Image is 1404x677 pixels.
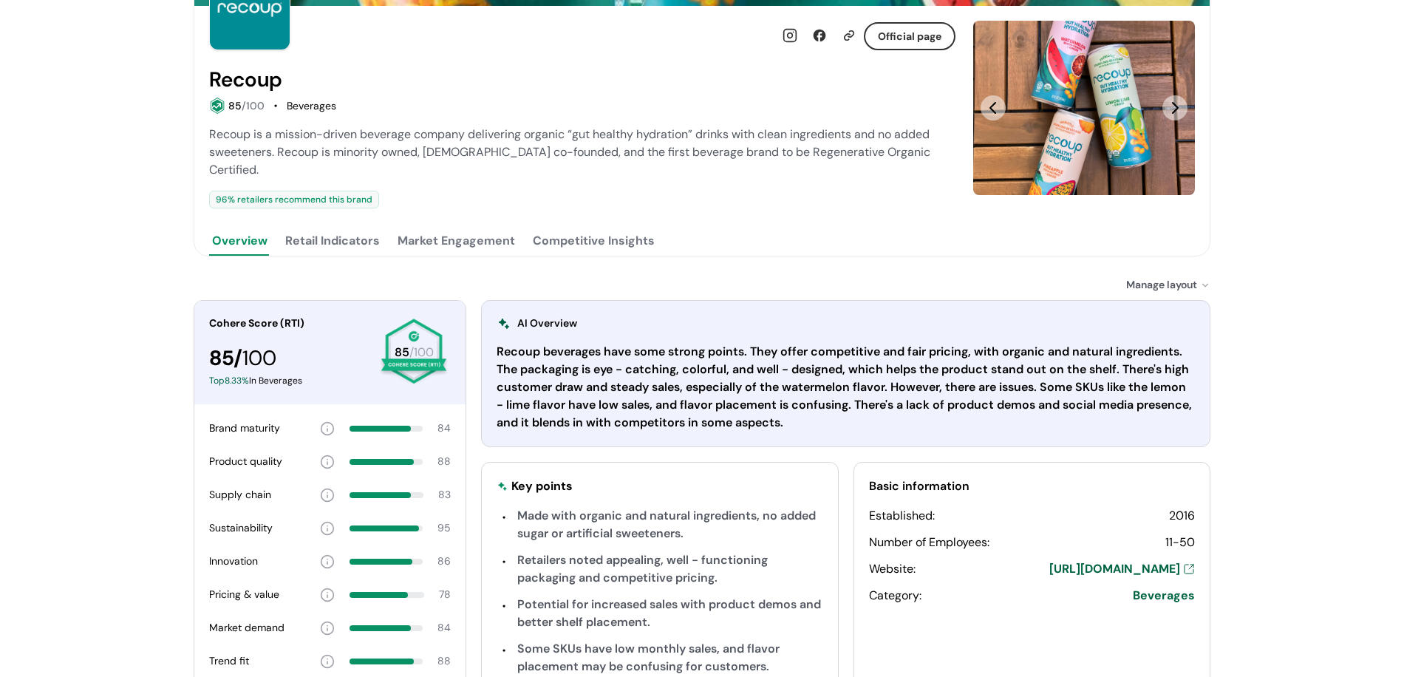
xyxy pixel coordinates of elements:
[530,226,658,256] button: Competitive Insights
[864,22,955,50] button: Official page
[437,554,451,569] div: 86
[282,226,383,256] button: Retail Indicators
[209,554,258,569] div: Innovation
[209,421,280,436] div: Brand maturity
[973,21,1195,195] img: Slide 0
[350,625,423,631] div: 84 percent
[437,421,451,436] div: 84
[209,191,379,208] div: 96 % retailers recommend this brand
[437,620,451,636] div: 84
[517,641,780,674] span: Some SKUs have low monthly sales, and flavor placement may be confusing for customers.
[209,126,930,177] span: Recoup is a mission-driven beverage company delivering organic “gut healthy hydration” drinks wit...
[209,68,282,92] h2: Recoup
[350,492,423,498] div: 83 percent
[1126,277,1210,293] div: Manage layout
[869,507,935,525] div: Established:
[869,587,921,605] div: Category:
[437,454,451,469] div: 88
[209,587,279,602] div: Pricing & value
[1169,507,1195,525] div: 2016
[869,560,916,578] div: Website:
[409,344,434,360] span: /100
[209,343,368,374] div: 85 /
[209,653,249,669] div: Trend fit
[350,459,423,465] div: 88 percent
[209,374,368,387] div: In Beverages
[209,520,273,536] div: Sustainability
[209,454,282,469] div: Product quality
[242,344,276,372] span: 100
[350,592,424,598] div: 78 percent
[228,99,242,112] span: 85
[497,316,577,331] div: AI Overview
[209,226,270,256] button: Overview
[395,226,518,256] button: Market Engagement
[869,534,989,551] div: Number of Employees:
[511,477,573,495] div: Key points
[973,21,1195,195] div: Carousel
[497,343,1195,432] div: Recoup beverages have some strong points. They offer competitive and fair pricing, with organic a...
[973,21,1195,195] div: Slide 1
[395,344,409,360] span: 85
[1049,560,1195,578] a: [URL][DOMAIN_NAME]
[1133,587,1195,605] span: Beverages
[287,98,336,114] div: Beverages
[437,653,451,669] div: 88
[350,659,423,664] div: 88 percent
[1162,95,1187,120] button: Next Slide
[209,487,271,503] div: Supply chain
[437,520,451,536] div: 95
[209,375,249,387] span: Top 8.33 %
[350,525,423,531] div: 95 percent
[517,596,821,630] span: Potential for increased sales with product demos and better shelf placement.
[242,99,265,112] span: /100
[438,487,451,503] div: 83
[1165,534,1195,551] div: 11-50
[439,587,451,602] div: 78
[350,426,423,432] div: 84 percent
[869,477,1196,495] div: Basic information
[350,559,423,565] div: 86 percent
[209,620,284,636] div: Market demand
[981,95,1006,120] button: Previous Slide
[517,508,816,541] span: Made with organic and natural ingredients, no added sugar or artificial sweeteners.
[517,552,768,585] span: Retailers noted appealing, well - functioning packaging and competitive pricing.
[209,316,368,331] div: Cohere Score (RTI)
